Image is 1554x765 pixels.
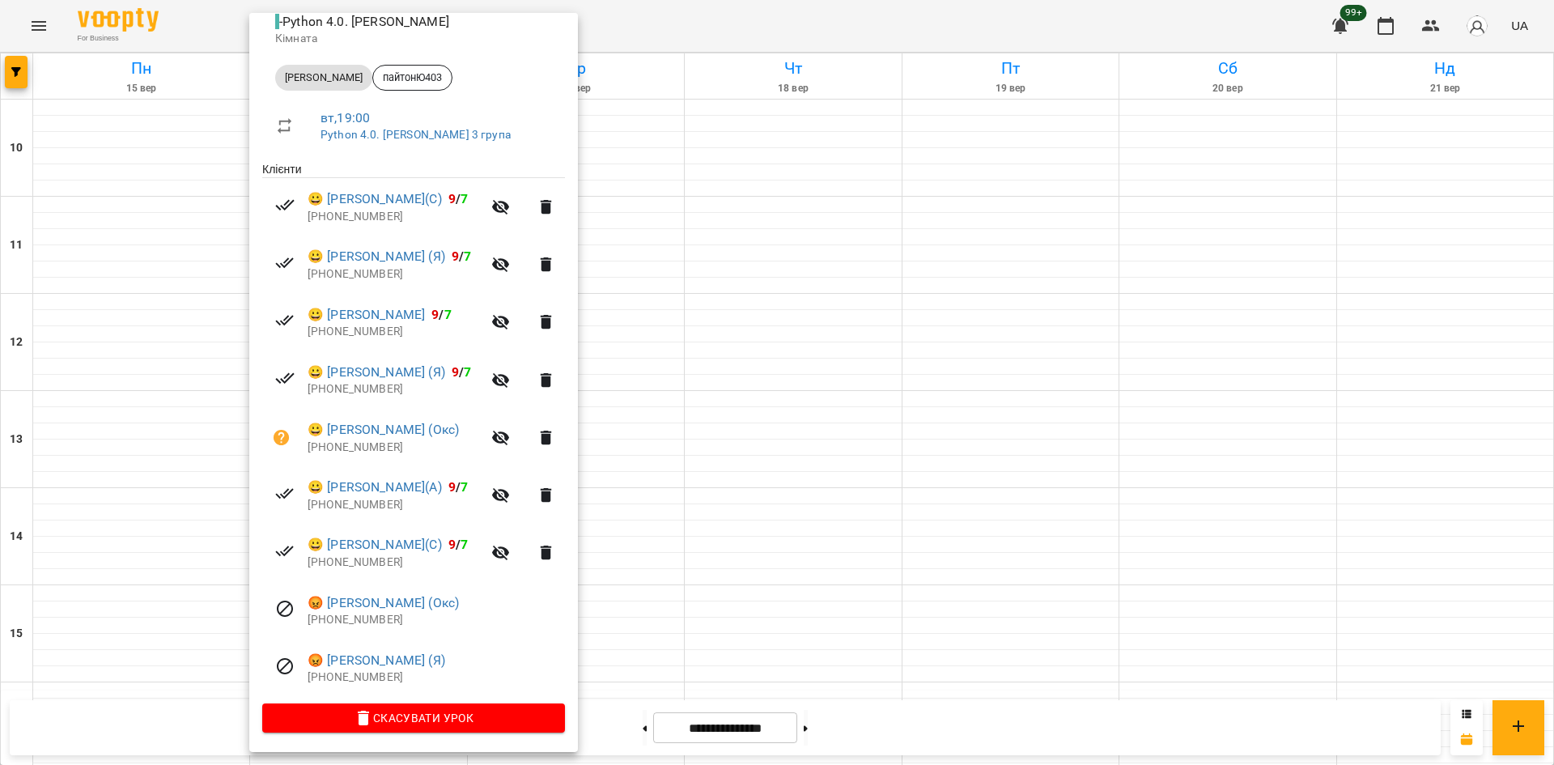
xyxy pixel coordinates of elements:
a: вт , 19:00 [321,110,370,125]
b: / [448,479,468,495]
svg: Візит сплачено [275,253,295,273]
p: [PHONE_NUMBER] [308,555,482,571]
b: / [448,191,468,206]
a: 😀 [PERSON_NAME] [308,305,425,325]
ul: Клієнти [262,161,565,703]
span: 7 [444,307,452,322]
span: 7 [461,479,468,495]
span: 9 [448,479,456,495]
p: [PHONE_NUMBER] [308,669,565,686]
span: 7 [464,249,471,264]
p: [PHONE_NUMBER] [308,381,482,397]
p: [PHONE_NUMBER] [308,209,482,225]
a: 😡 [PERSON_NAME] (Я) [308,651,445,670]
a: 😀 [PERSON_NAME](А) [308,478,442,497]
a: 😀 [PERSON_NAME](С) [308,535,442,555]
span: 9 [448,191,456,206]
a: 😡 [PERSON_NAME] (Окс) [308,593,459,613]
p: [PHONE_NUMBER] [308,324,482,340]
span: 7 [461,537,468,552]
div: пайтонЮ403 [372,65,452,91]
p: Кімната [275,31,552,47]
svg: Візит сплачено [275,484,295,504]
svg: Візит сплачено [275,195,295,215]
svg: Візит сплачено [275,542,295,561]
button: Візит ще не сплачено. Додати оплату? [262,419,301,457]
a: 😀 [PERSON_NAME] (Окс) [308,420,459,440]
p: [PHONE_NUMBER] [308,266,482,283]
span: 9 [448,537,456,552]
span: 9 [452,364,459,380]
p: [PHONE_NUMBER] [308,612,565,628]
b: / [431,307,451,322]
span: 7 [464,364,471,380]
span: пайтонЮ403 [373,70,452,85]
p: [PHONE_NUMBER] [308,440,482,456]
b: / [452,249,471,264]
button: Скасувати Урок [262,703,565,733]
span: - Python 4.0. [PERSON_NAME] [275,14,452,29]
svg: Візит скасовано [275,599,295,618]
p: [PHONE_NUMBER] [308,497,482,513]
b: / [448,537,468,552]
svg: Візит сплачено [275,368,295,388]
span: 9 [431,307,439,322]
span: [PERSON_NAME] [275,70,372,85]
a: 😀 [PERSON_NAME] (Я) [308,247,445,266]
span: 9 [452,249,459,264]
svg: Візит сплачено [275,311,295,330]
b: / [452,364,471,380]
a: 😀 [PERSON_NAME] (Я) [308,363,445,382]
span: 7 [461,191,468,206]
a: 😀 [PERSON_NAME](С) [308,189,442,209]
a: Python 4.0. [PERSON_NAME] 3 група [321,128,511,141]
span: Скасувати Урок [275,708,552,728]
svg: Візит скасовано [275,657,295,676]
